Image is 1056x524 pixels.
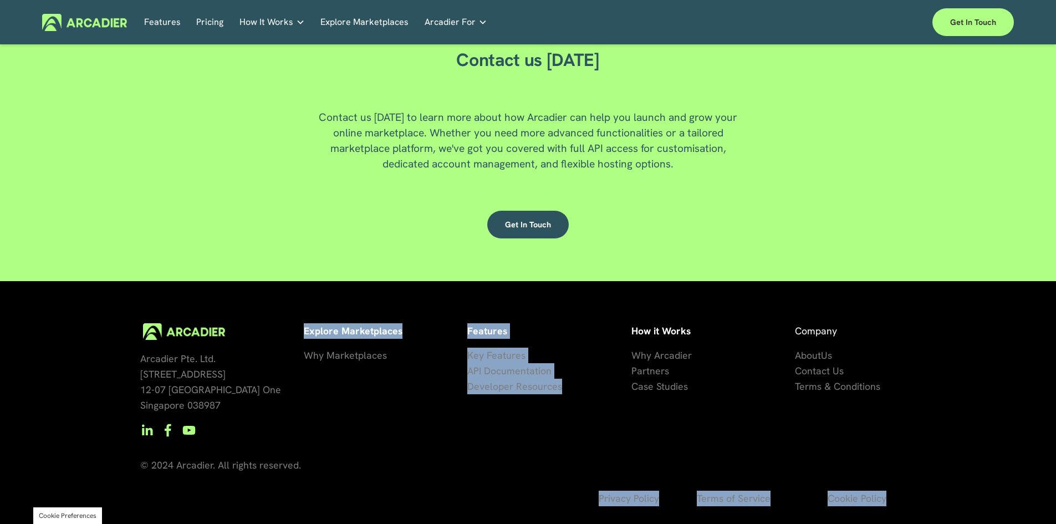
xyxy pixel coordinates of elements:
a: artners [637,363,669,379]
span: Arcadier Pte. Ltd. [STREET_ADDRESS] 12-07 [GEOGRAPHIC_DATA] One Singapore 038987 [140,352,281,411]
span: Developer Resources [467,380,562,393]
span: Terms & Conditions [795,380,880,393]
img: Arcadier [42,14,127,31]
span: Company [795,324,837,337]
span: Key Features [467,349,526,362]
a: Cookie Policy [828,491,886,506]
span: Contact Us [795,364,844,377]
a: Developer Resources [467,379,562,394]
span: How It Works [239,14,293,30]
span: artners [637,364,669,377]
button: Cookie Preferences [39,511,96,520]
a: Terms & Conditions [795,379,880,394]
a: Why Arcadier [631,348,692,363]
a: About [795,348,821,363]
a: folder dropdown [239,14,305,31]
a: Why Marketplaces [304,348,387,363]
span: se Studies [644,380,688,393]
strong: How it Works [631,324,691,337]
span: Ca [631,380,644,393]
h2: Contact us [DATE] [406,49,650,72]
a: se Studies [644,379,688,394]
span: API Documentation [467,364,552,377]
a: Explore Marketplaces [320,14,409,31]
span: Us [821,349,832,362]
strong: Features [467,324,507,337]
span: Why Marketplaces [304,349,387,362]
a: folder dropdown [425,14,487,31]
p: Contact us [DATE] to learn more about how Arcadier can help you launch and grow your online marke... [306,110,749,172]
section: Manage previously selected cookie options [33,507,102,524]
span: © 2024 Arcadier. All rights reserved. [140,459,301,471]
a: P [631,363,637,379]
span: Arcadier For [425,14,476,30]
span: Terms of Service [697,492,771,505]
a: Terms of Service [697,491,771,506]
a: Key Features [467,348,526,363]
a: Ca [631,379,644,394]
a: Contact Us [795,363,844,379]
a: Privacy Policy [599,491,659,506]
span: P [631,364,637,377]
a: Facebook [161,424,175,437]
strong: Explore Marketplaces [304,324,402,337]
span: Privacy Policy [599,492,659,505]
a: Get in touch [932,8,1014,36]
a: Pricing [196,14,223,31]
span: About [795,349,821,362]
a: YouTube [182,424,196,437]
iframe: Chat Widget [1001,471,1056,524]
a: Features [144,14,181,31]
a: API Documentation [467,363,552,379]
a: LinkedIn [140,424,154,437]
span: Cookie Policy [828,492,886,505]
span: Why Arcadier [631,349,692,362]
a: Get in touch [487,211,569,238]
